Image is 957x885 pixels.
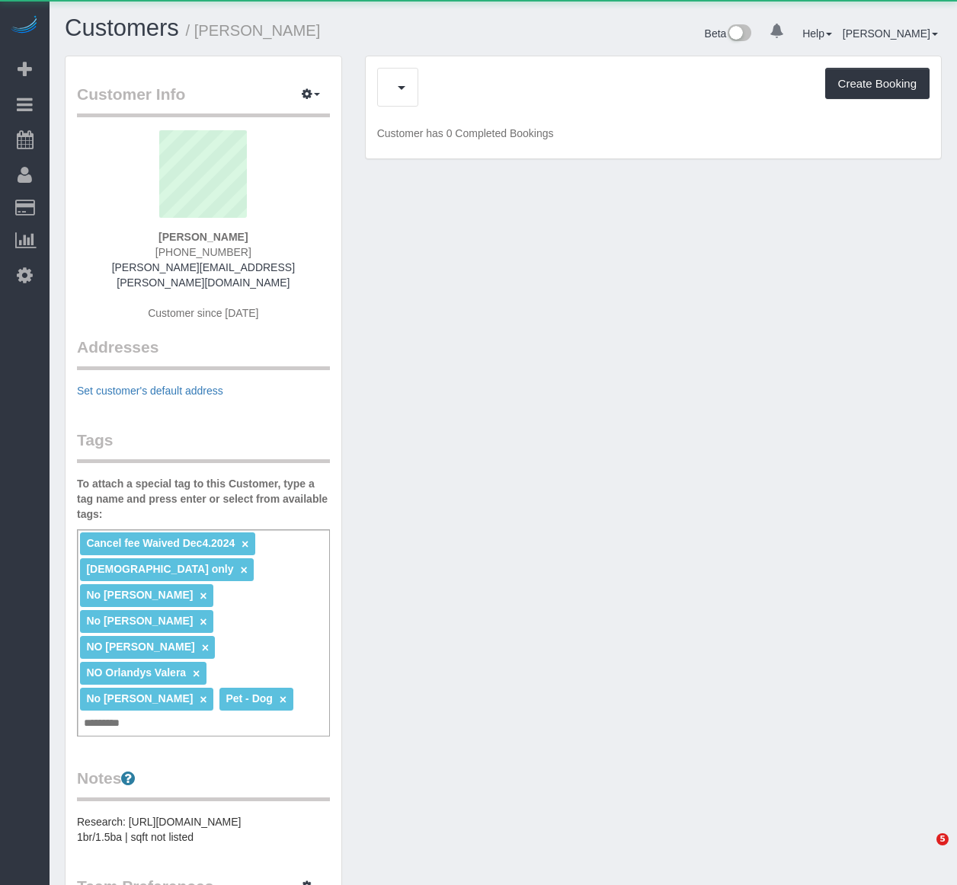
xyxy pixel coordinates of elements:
span: [DEMOGRAPHIC_DATA] only [86,563,233,575]
span: No [PERSON_NAME] [86,692,193,704]
a: × [240,564,247,577]
a: Customers [65,14,179,41]
a: × [200,589,206,602]
a: Help [802,27,832,40]
small: / [PERSON_NAME] [186,22,321,39]
span: Customer since [DATE] [148,307,258,319]
span: Pet - Dog [226,692,272,704]
img: New interface [726,24,751,44]
legend: Notes [77,767,330,801]
a: × [280,693,286,706]
span: 5 [936,833,949,845]
span: Cancel fee Waived Dec4.2024 [86,537,235,549]
a: × [202,641,209,654]
span: NO [PERSON_NAME] [86,641,194,653]
iframe: Intercom live chat [905,833,942,870]
a: Beta [705,27,752,40]
a: × [200,615,206,628]
button: Create Booking [825,68,930,100]
a: × [200,693,206,706]
span: [PHONE_NUMBER] [155,246,251,258]
a: [PERSON_NAME][EMAIL_ADDRESS][PERSON_NAME][DOMAIN_NAME] [112,261,295,289]
p: Customer has 0 Completed Bookings [377,126,930,141]
legend: Tags [77,429,330,463]
label: To attach a special tag to this Customer, type a tag name and press enter or select from availabl... [77,476,330,522]
img: Automaid Logo [9,15,40,37]
span: No [PERSON_NAME] [86,589,193,601]
span: NO Orlandys Valera [86,666,186,679]
legend: Customer Info [77,83,330,117]
pre: Research: [URL][DOMAIN_NAME] 1br/1.5ba | sqft not listed [77,814,330,845]
span: No [PERSON_NAME] [86,615,193,627]
a: [PERSON_NAME] [843,27,938,40]
a: Set customer's default address [77,385,223,397]
strong: [PERSON_NAME] [158,231,248,243]
a: × [193,667,200,680]
a: × [242,538,248,551]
